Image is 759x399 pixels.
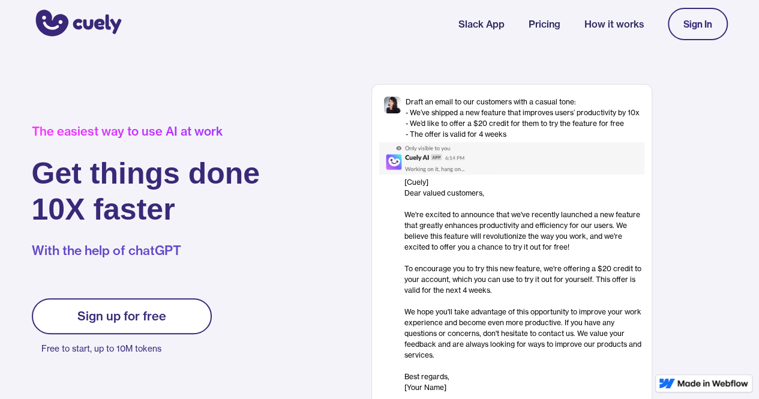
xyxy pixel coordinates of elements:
[668,8,728,40] a: Sign In
[32,298,212,334] a: Sign up for free
[32,242,260,260] p: With the help of chatGPT
[458,17,505,31] a: Slack App
[32,155,260,227] h1: Get things done 10X faster
[32,124,260,139] div: The easiest way to use AI at work
[584,17,644,31] a: How it works
[683,19,712,29] div: Sign In
[677,380,748,387] img: Made in Webflow
[529,17,560,31] a: Pricing
[406,97,640,140] div: Draft an email to our customers with a casual tone: - We’ve shipped a new feature that improves u...
[32,2,122,46] a: home
[41,340,212,357] p: Free to start, up to 10M tokens
[404,177,644,393] div: [Cuely] Dear valued customers, ‍ We're excited to announce that we've recently launched a new fea...
[77,309,166,323] div: Sign up for free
